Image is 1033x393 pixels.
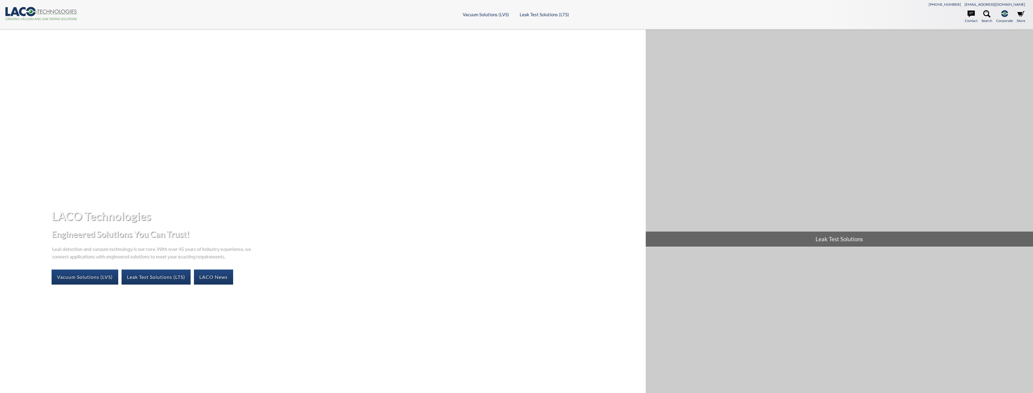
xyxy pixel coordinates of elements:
span: Corporate [996,18,1013,23]
a: Vacuum Solutions (LVS) [52,270,118,285]
a: Leak Test Solutions [646,30,1033,247]
h2: Engineered Solutions You Can Trust! [52,229,641,240]
a: LACO News [194,270,233,285]
h1: LACO Technologies [52,209,641,223]
p: Leak detection and vacuum technology is our core. With over 45 years of industry experience, we c... [52,245,254,260]
a: Search [981,10,992,23]
a: Contact [965,10,978,23]
a: Leak Test Solutions (LTS) [520,12,569,17]
a: Store [1017,10,1025,23]
a: [EMAIL_ADDRESS][DOMAIN_NAME] [965,2,1025,7]
span: Leak Test Solutions [646,232,1033,247]
a: [PHONE_NUMBER] [929,2,961,7]
a: Vacuum Solutions (LVS) [463,12,509,17]
a: Leak Test Solutions (LTS) [122,270,191,285]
